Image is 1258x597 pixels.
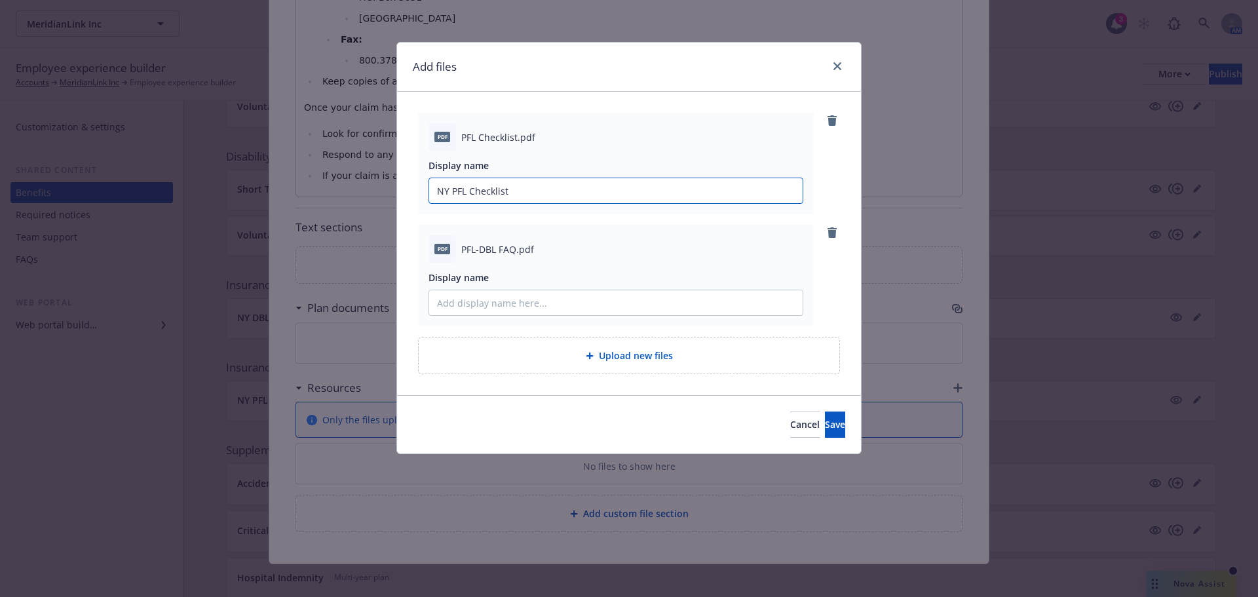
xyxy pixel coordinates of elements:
button: Cancel [790,412,820,438]
span: PFL-DBL FAQ.pdf [461,242,534,256]
span: Upload new files [599,349,673,362]
span: pdf [434,244,450,254]
div: Upload new files [418,337,840,374]
span: pdf [434,132,450,142]
input: Add display name here... [429,178,803,203]
span: Display name [429,271,489,284]
span: Cancel [790,418,820,431]
button: Save [825,412,845,438]
a: remove [824,113,840,128]
span: PFL Checklist.pdf [461,130,535,144]
span: Save [825,418,845,431]
input: Add display name here... [429,290,803,315]
a: remove [824,225,840,241]
a: close [829,58,845,74]
h1: Add files [413,58,457,75]
span: Display name [429,159,489,172]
